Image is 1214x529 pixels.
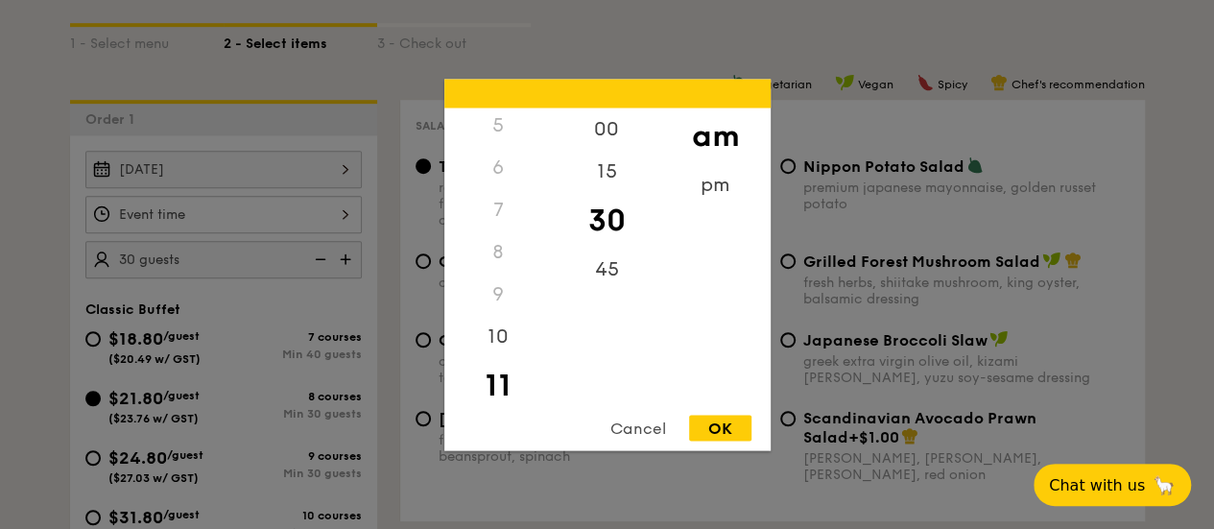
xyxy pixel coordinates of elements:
[1034,464,1191,506] button: Chat with us🦙
[444,230,553,273] div: 8
[1153,474,1176,496] span: 🦙
[1049,476,1145,494] span: Chat with us
[444,146,553,188] div: 6
[661,108,770,163] div: am
[553,108,661,150] div: 00
[444,315,553,357] div: 10
[444,357,553,413] div: 11
[689,415,751,441] div: OK
[553,150,661,192] div: 15
[444,188,553,230] div: 7
[553,192,661,248] div: 30
[444,104,553,146] div: 5
[444,273,553,315] div: 9
[591,415,685,441] div: Cancel
[661,163,770,205] div: pm
[553,248,661,290] div: 45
